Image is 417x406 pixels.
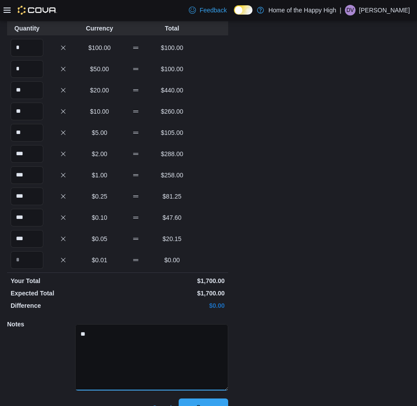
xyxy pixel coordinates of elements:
p: $1,700.00 [119,276,225,285]
input: Quantity [11,209,43,226]
img: Cova [18,6,57,15]
p: Difference [11,301,116,310]
p: [PERSON_NAME] [359,5,410,15]
p: $258.00 [156,171,188,180]
input: Quantity [11,81,43,99]
p: $440.00 [156,86,188,95]
p: $5.00 [83,128,116,137]
p: Home of the Happy High [268,5,336,15]
h5: Notes [7,315,73,333]
p: $0.00 [156,256,188,264]
p: $105.00 [156,128,188,137]
input: Quantity [11,251,43,269]
p: $100.00 [156,65,188,73]
p: Expected Total [11,289,116,298]
p: | [340,5,341,15]
p: $10.00 [83,107,116,116]
span: Feedback [199,6,226,15]
input: Quantity [11,145,43,163]
p: $0.01 [83,256,116,264]
span: DV [347,5,354,15]
p: $0.25 [83,192,116,201]
p: $1,700.00 [119,289,225,298]
a: Feedback [185,1,230,19]
p: $288.00 [156,149,188,158]
p: $0.10 [83,213,116,222]
input: Dark Mode [234,5,252,15]
p: $20.15 [156,234,188,243]
p: $260.00 [156,107,188,116]
p: $81.25 [156,192,188,201]
p: Your Total [11,276,116,285]
p: $0.05 [83,234,116,243]
input: Quantity [11,39,43,57]
p: Total [156,24,188,33]
input: Quantity [11,124,43,142]
p: Quantity [11,24,43,33]
p: $50.00 [83,65,116,73]
p: $47.60 [156,213,188,222]
input: Quantity [11,230,43,248]
p: $20.00 [83,86,116,95]
input: Quantity [11,166,43,184]
p: $0.00 [119,301,225,310]
div: Deanna Vodden [345,5,356,15]
input: Quantity [11,188,43,205]
p: $1.00 [83,171,116,180]
input: Quantity [11,60,43,78]
p: $2.00 [83,149,116,158]
p: $100.00 [156,43,188,52]
input: Quantity [11,103,43,120]
p: Currency [83,24,116,33]
p: $100.00 [83,43,116,52]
